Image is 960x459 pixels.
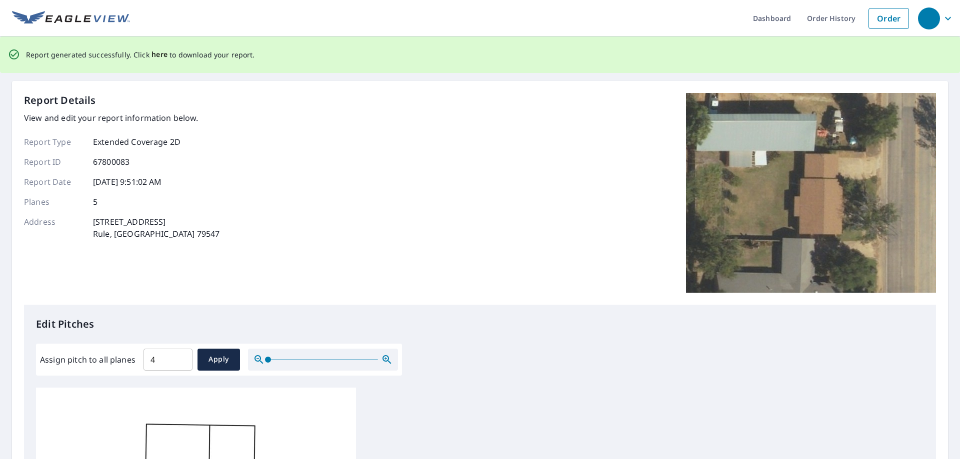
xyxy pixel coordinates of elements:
p: Edit Pitches [36,317,924,332]
button: here [151,48,168,61]
p: Report ID [24,156,84,168]
a: Order [868,8,909,29]
img: Top image [686,93,936,293]
button: Apply [197,349,240,371]
p: Report generated successfully. Click to download your report. [26,48,255,61]
p: Report Details [24,93,96,108]
p: Report Date [24,176,84,188]
p: Planes [24,196,84,208]
p: 5 [93,196,97,208]
p: Extended Coverage 2D [93,136,180,148]
input: 00.0 [143,346,192,374]
p: View and edit your report information below. [24,112,219,124]
p: 67800083 [93,156,129,168]
span: Apply [205,353,232,366]
p: Report Type [24,136,84,148]
label: Assign pitch to all planes [40,354,135,366]
p: Address [24,216,84,240]
p: [DATE] 9:51:02 AM [93,176,162,188]
img: EV Logo [12,11,130,26]
p: [STREET_ADDRESS] Rule, [GEOGRAPHIC_DATA] 79547 [93,216,219,240]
